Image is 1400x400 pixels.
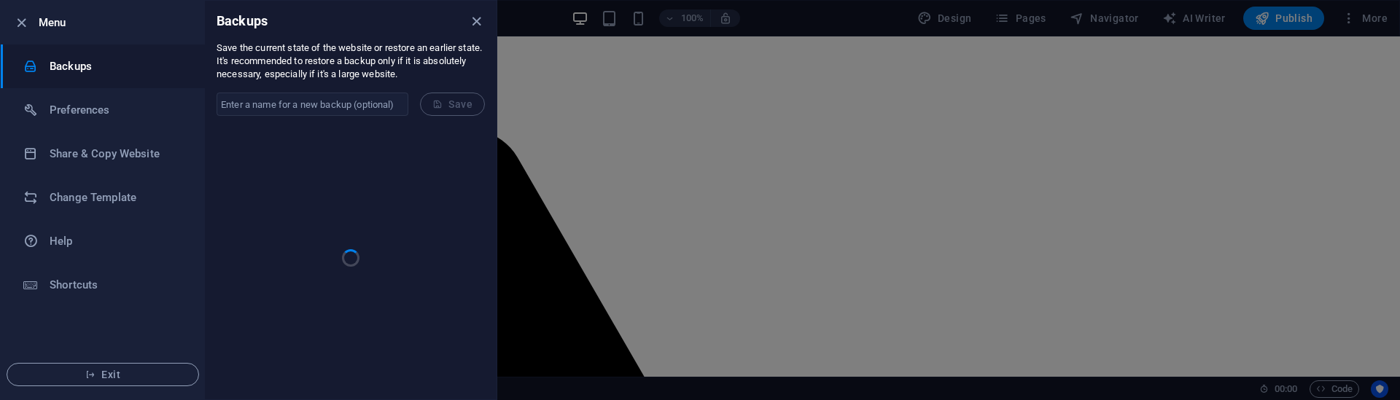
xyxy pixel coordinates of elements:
[7,363,199,386] button: Exit
[217,93,408,116] input: Enter a name for a new backup (optional)
[217,12,268,30] h6: Backups
[50,145,184,162] h6: Share & Copy Website
[50,58,184,75] h6: Backups
[6,6,103,18] a: Skip to main content
[50,276,184,294] h6: Shortcuts
[1,219,205,263] a: Help
[50,189,184,206] h6: Change Template
[217,42,485,81] p: Save the current state of the website or restore an earlier state. It's recommended to restore a ...
[19,369,187,380] span: Exit
[50,101,184,119] h6: Preferences
[50,232,184,250] h6: Help
[467,12,485,30] button: close
[39,14,193,31] h6: Menu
